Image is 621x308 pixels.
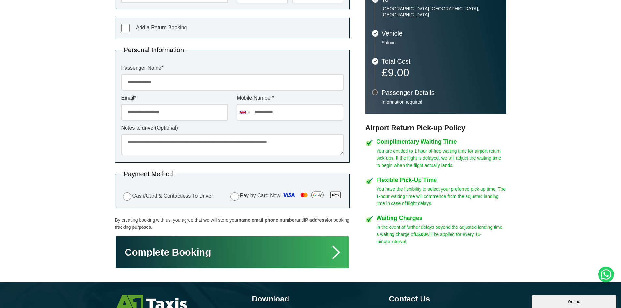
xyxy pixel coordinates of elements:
p: By creating booking with us, you agree that we will store your , , and for booking tracking purpo... [115,216,350,231]
h3: Vehicle [382,30,500,37]
h4: Flexible Pick-Up Time [377,177,506,183]
label: Notes to driver [121,125,344,131]
iframe: chat widget [532,294,618,308]
h4: Complimentary Waiting Time [377,139,506,145]
span: 9.00 [388,66,409,79]
input: Add a Return Booking [121,24,130,32]
strong: email [252,217,263,223]
h4: Waiting Charges [377,215,506,221]
p: You have the flexibility to select your preferred pick-up time. The 1-hour waiting time will comm... [377,185,506,207]
span: Add a Return Booking [136,25,187,30]
p: In the event of further delays beyond the adjusted landing time, a waiting charge of will be appl... [377,224,506,245]
h3: Download [252,295,369,303]
strong: £5.00 [415,232,426,237]
div: United Kingdom: +44 [237,104,252,120]
label: Cash/Card & Contactless To Driver [121,191,213,201]
p: Information required [382,99,500,105]
h3: Contact Us [389,295,506,303]
span: (Optional) [155,125,178,131]
p: You are entitled to 1 hour of free waiting time for airport return pick-ups. If the flight is del... [377,147,506,169]
legend: Payment Method [121,171,176,177]
label: Mobile Number [237,95,343,101]
h3: Passenger Details [382,89,500,96]
p: Saloon [382,40,500,46]
h3: Total Cost [382,58,500,65]
p: £ [382,68,500,77]
input: Pay by Card Now [230,192,239,201]
button: Complete Booking [115,236,350,269]
strong: name [238,217,250,223]
label: Passenger Name [121,66,344,71]
strong: IP address [304,217,327,223]
label: Pay by Card Now [229,190,344,202]
strong: phone number [265,217,296,223]
h3: Airport Return Pick-up Policy [365,124,506,132]
input: Cash/Card & Contactless To Driver [123,192,131,201]
legend: Personal Information [121,47,187,53]
label: Email [121,95,228,101]
p: [GEOGRAPHIC_DATA] [GEOGRAPHIC_DATA], [GEOGRAPHIC_DATA] [382,6,500,18]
